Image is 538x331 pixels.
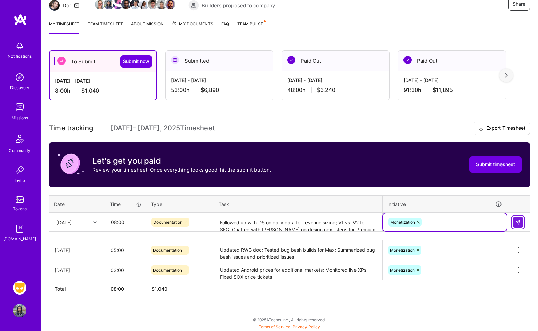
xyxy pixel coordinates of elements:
[74,3,79,8] i: icon Mail
[474,122,530,135] button: Export Timesheet
[390,248,415,253] span: Monetization
[476,161,515,168] span: Submit timesheet
[237,20,265,34] a: Team Pulse
[287,77,384,84] div: [DATE] - [DATE]
[120,55,152,68] button: Submit now
[13,304,26,317] img: User Avatar
[49,124,93,132] span: Time tracking
[49,20,79,34] a: My timesheet
[387,200,502,208] div: Initiative
[282,51,389,71] div: Paid Out
[13,222,26,235] img: guide book
[515,220,521,225] img: Submit
[131,20,164,34] a: About Mission
[105,280,146,298] th: 08:00
[237,21,263,26] span: Team Pulse
[513,1,525,7] span: Share
[63,2,71,9] div: Dor
[215,261,382,279] textarea: Updated Android prices for additional markets; Monitored live XPs; Fixed SOX price tickets
[214,195,383,213] th: Task
[49,280,105,298] th: Total
[202,2,275,9] span: Builders proposed to company
[123,58,149,65] span: Submit now
[105,241,146,259] input: HH:MM
[88,20,123,34] a: Team timesheet
[3,235,36,243] div: [DOMAIN_NAME]
[390,220,415,225] span: Monetization
[287,86,384,94] div: 48:00 h
[403,77,500,84] div: [DATE] - [DATE]
[92,166,271,173] p: Review your timesheet. Once everything looks good, hit the submit button.
[55,77,151,84] div: [DATE] - [DATE]
[215,213,382,231] textarea: Followed up with DS on daily data for revenue sizing; V1 vs. V2 for SFG, Chatted with [PERSON_NAM...
[9,147,30,154] div: Community
[166,51,273,71] div: Submitted
[14,14,27,26] img: logo
[55,247,99,254] div: [DATE]
[171,86,268,94] div: 53:00 h
[201,86,219,94] span: $6,890
[111,124,215,132] span: [DATE] - [DATE] , 2025 Timesheet
[13,39,26,53] img: bell
[153,220,182,225] span: Documentation
[56,219,72,226] div: [DATE]
[287,56,295,64] img: Paid Out
[13,205,27,212] div: Tokens
[110,201,141,208] div: Time
[10,84,29,91] div: Discovery
[11,304,28,317] a: User Avatar
[146,195,214,213] th: Type
[259,324,290,329] a: Terms of Service
[259,324,320,329] span: |
[153,248,182,253] span: Documentation
[41,311,538,328] div: © 2025 ATeams Inc., All rights reserved.
[92,156,271,166] h3: Let's get you paid
[11,281,28,295] a: Grindr: Product & Marketing
[505,73,508,78] img: right
[15,177,25,184] div: Invite
[13,281,26,295] img: Grindr: Product & Marketing
[13,71,26,84] img: discovery
[317,86,335,94] span: $6,240
[105,213,146,231] input: HH:MM
[171,77,268,84] div: [DATE] - [DATE]
[11,114,28,121] div: Missions
[13,163,26,177] img: Invite
[398,51,506,71] div: Paid Out
[221,20,229,34] a: FAQ
[8,53,32,60] div: Notifications
[13,101,26,114] img: teamwork
[93,221,97,224] i: icon Chevron
[172,20,213,28] span: My Documents
[513,217,524,228] div: null
[293,324,320,329] a: Privacy Policy
[55,266,99,274] div: [DATE]
[403,56,412,64] img: Paid Out
[11,131,28,147] img: Community
[81,87,99,94] span: $1,040
[478,125,484,132] i: icon Download
[153,268,182,273] span: Documentation
[172,20,213,34] a: My Documents
[403,86,500,94] div: 91:30 h
[390,268,415,273] span: Monetization
[49,195,105,213] th: Date
[171,56,179,64] img: Submitted
[57,150,84,177] img: coin
[50,51,156,72] div: To Submit
[57,57,66,65] img: To Submit
[105,261,146,279] input: HH:MM
[55,87,151,94] div: 8:00 h
[433,86,453,94] span: $11,895
[16,196,24,203] img: tokens
[152,286,167,292] span: $ 1,040
[215,241,382,259] textarea: Updated RWG doc; Tested bug bash builds for Max; Summarized bug bash issues and prioritized issues
[469,156,522,173] button: Submit timesheet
